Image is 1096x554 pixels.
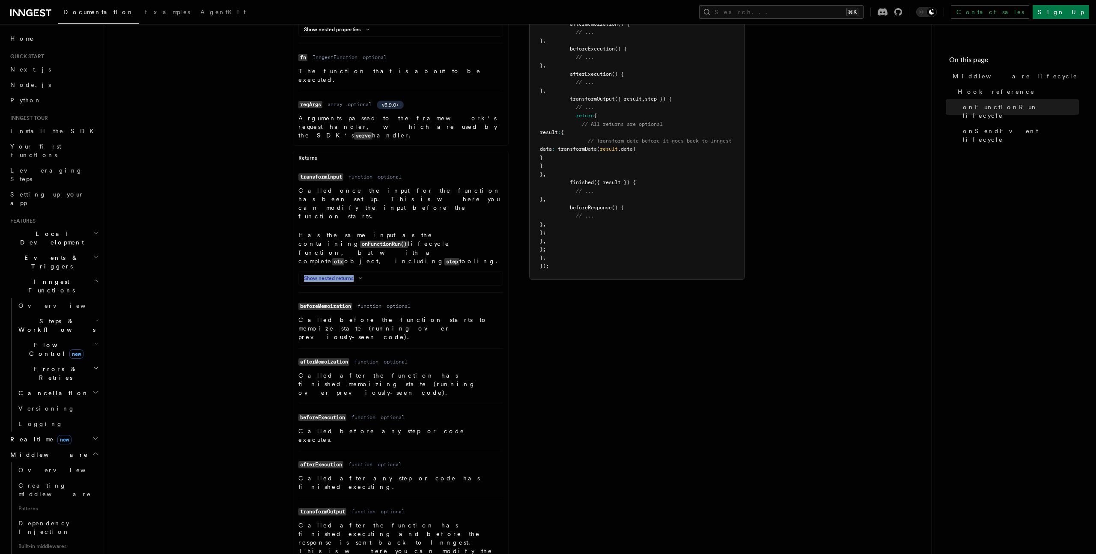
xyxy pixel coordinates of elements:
a: AgentKit [195,3,251,23]
span: Flow Control [15,341,94,358]
span: return [576,113,594,119]
dd: optional [381,414,405,421]
button: Cancellation [15,385,101,401]
code: transformOutput [298,508,346,515]
p: The function that is about to be executed. [298,67,503,84]
code: beforeMemoization [298,303,352,310]
a: Overview [15,298,101,313]
p: Called after the function has finished memoizing state (running over previously-seen code). [298,371,503,397]
dd: function [348,173,372,180]
span: } [540,171,543,177]
span: Steps & Workflows [15,317,95,334]
span: v3.9.0+ [382,101,399,108]
span: .data) [618,146,636,152]
code: fn [298,54,307,61]
span: Documentation [63,9,134,15]
span: } [540,196,543,202]
span: transformOutput [570,96,615,102]
span: finished [570,179,594,185]
a: Documentation [58,3,139,24]
a: Next.js [7,62,101,77]
code: beforeExecution [298,414,346,421]
span: , [543,196,546,202]
span: } [540,221,543,227]
code: afterExecution [298,461,343,468]
span: Inngest Functions [7,277,92,295]
span: onSendEvent lifecycle [963,127,1079,144]
button: Events & Triggers [7,250,101,274]
span: () { [612,71,624,77]
a: Leveraging Steps [7,163,101,187]
button: Realtimenew [7,432,101,447]
span: } [540,163,543,169]
span: Logging [18,420,63,427]
dd: optional [348,101,372,108]
p: Called before the function starts to memoize state (running over previously-seen code). [298,316,503,341]
span: Hook reference [958,87,1035,96]
span: }); [540,263,549,269]
span: } [540,238,543,244]
span: } [540,38,543,44]
a: Contact sales [951,5,1029,19]
span: afterExecution [570,71,612,77]
span: ({ result }) { [594,179,636,185]
code: afterMemoization [298,358,349,366]
dd: optional [378,461,402,468]
span: Middleware lifecycle [953,72,1078,80]
span: Events & Triggers [7,253,93,271]
a: Install the SDK [7,123,101,139]
span: result [600,146,618,152]
a: Examples [139,3,195,23]
span: // All returns are optional [582,121,663,127]
span: Overview [18,302,107,309]
span: step }) { [645,96,672,102]
span: ({ result [615,96,642,102]
span: { [594,113,597,119]
p: Called before any step or code executes. [298,427,503,444]
span: : [558,129,561,135]
span: , [543,238,546,244]
span: } [540,88,543,94]
button: Show nested properties [304,26,373,33]
dd: optional [381,508,405,515]
code: onFunctionRun() [360,241,408,248]
span: , [543,38,546,44]
span: Middleware [7,450,88,459]
span: new [69,349,83,359]
span: Install the SDK [10,128,99,134]
span: , [543,255,546,261]
span: , [642,96,645,102]
span: () { [618,21,630,27]
dd: InngestFunction [313,54,357,61]
dd: function [351,508,375,515]
a: onFunctionRun lifecycle [959,99,1079,123]
span: AgentKit [200,9,246,15]
span: Errors & Retries [15,365,93,382]
span: data [540,146,552,152]
span: Cancellation [15,389,89,397]
dd: optional [363,54,387,61]
a: Python [7,92,101,108]
kbd: ⌘K [846,8,858,16]
p: Called after any step or code has finished executing. [298,474,503,491]
dd: optional [384,358,408,365]
span: Versioning [18,405,75,412]
a: Your first Functions [7,139,101,163]
span: Quick start [7,53,44,60]
code: serve [354,132,372,140]
span: , [543,63,546,69]
span: Node.js [10,81,51,88]
code: reqArgs [298,101,322,108]
code: ctx [332,258,344,265]
a: Home [7,31,101,46]
span: // Transform data before it goes back to Inngest [588,138,732,144]
a: Setting up your app [7,187,101,211]
span: ( [597,146,600,152]
button: Search...⌘K [699,5,864,19]
span: Inngest tour [7,115,48,122]
dd: function [348,461,372,468]
span: transformData [558,146,597,152]
span: Your first Functions [10,143,61,158]
div: Inngest Functions [7,298,101,432]
span: Built-in middlewares [15,539,101,553]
